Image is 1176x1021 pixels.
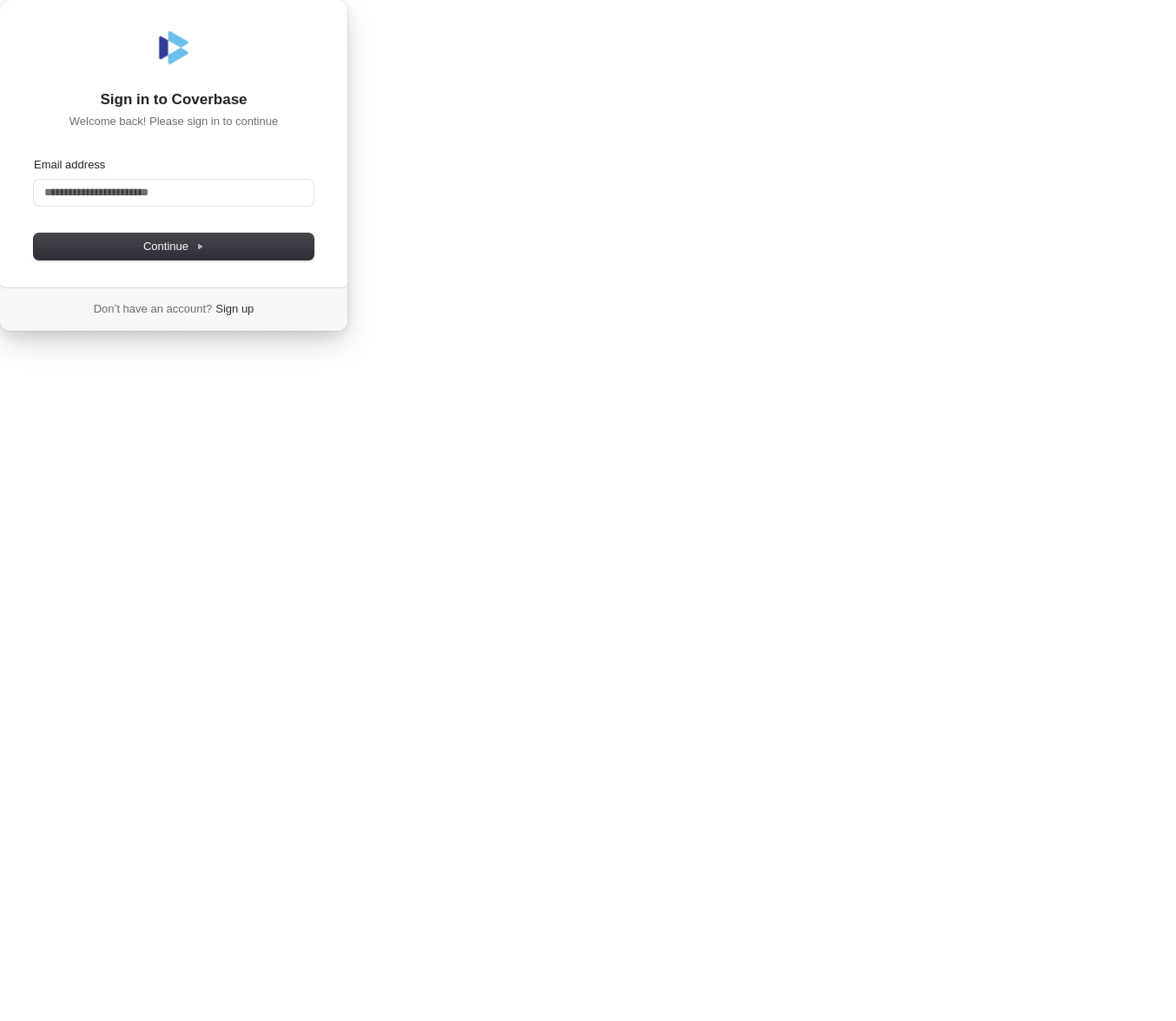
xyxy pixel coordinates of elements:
img: Coverbase [153,27,195,69]
a: Sign up [215,301,254,317]
p: Welcome back! Please sign in to continue [34,114,314,129]
label: Email address [34,157,105,173]
h1: Sign in to Coverbase [34,89,314,110]
button: Continue [34,234,314,260]
span: Continue [143,239,204,254]
span: Don’t have an account? [94,301,213,317]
